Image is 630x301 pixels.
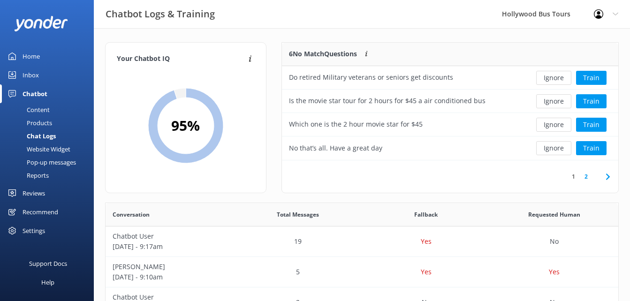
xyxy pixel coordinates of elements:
div: row [282,90,618,113]
a: 2 [580,172,592,181]
button: Train [576,141,607,155]
button: Train [576,118,607,132]
div: Settings [23,221,45,240]
p: [PERSON_NAME] [113,262,227,272]
p: Chatbot User [113,231,227,241]
button: Train [576,71,607,85]
span: Total Messages [277,210,319,219]
p: [DATE] - 9:10am [113,272,227,282]
div: Chatbot [23,84,47,103]
div: row [106,226,618,257]
div: Reports [6,169,49,182]
a: Reports [6,169,94,182]
div: Products [6,116,52,129]
h4: Your Chatbot IQ [117,54,246,64]
a: Products [6,116,94,129]
p: Yes [421,236,432,247]
div: Inbox [23,66,39,84]
a: Chat Logs [6,129,94,143]
div: Help [41,273,54,292]
div: Recommend [23,203,58,221]
div: Pop-up messages [6,156,76,169]
div: Do retired Military veterans or seniors get discounts [289,72,453,83]
div: Support Docs [29,254,67,273]
button: Ignore [536,94,571,108]
div: row [282,66,618,90]
div: No that’s all. Have a great day [289,143,382,153]
p: No [550,236,559,247]
div: Is the movie star tour for 2 hours for $45 a air conditioned bus [289,96,486,106]
span: Requested Human [528,210,580,219]
div: Reviews [23,184,45,203]
div: Content [6,103,50,116]
div: Chat Logs [6,129,56,143]
button: Ignore [536,141,571,155]
button: Ignore [536,71,571,85]
p: Yes [549,267,560,277]
p: Yes [421,267,432,277]
div: row [282,113,618,136]
div: Which one is the 2 hour movie star for $45 [289,119,423,129]
a: Content [6,103,94,116]
img: yonder-white-logo.png [14,16,68,31]
h2: 95 % [171,114,200,137]
button: Ignore [536,118,571,132]
button: Train [576,94,607,108]
p: 5 [296,267,300,277]
a: Website Widget [6,143,94,156]
div: row [106,257,618,287]
p: [DATE] - 9:17am [113,241,227,252]
div: Website Widget [6,143,70,156]
p: 19 [294,236,302,247]
span: Conversation [113,210,150,219]
span: Fallback [414,210,438,219]
a: Pop-up messages [6,156,94,169]
div: row [282,136,618,160]
a: 1 [567,172,580,181]
h3: Chatbot Logs & Training [106,7,215,22]
div: grid [282,66,618,160]
p: 6 No Match Questions [289,49,357,59]
div: Home [23,47,40,66]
